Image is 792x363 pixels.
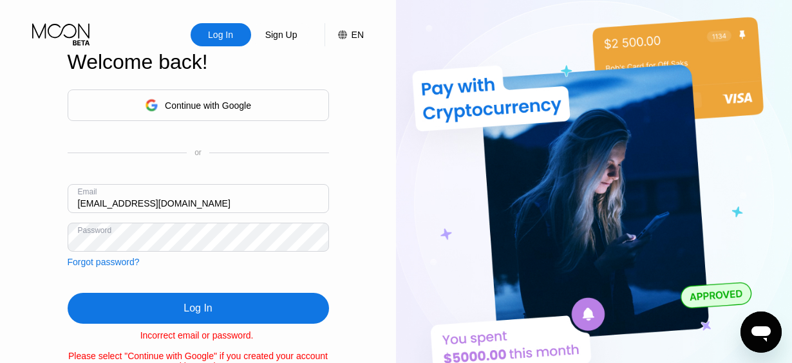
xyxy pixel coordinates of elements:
[68,89,329,121] div: Continue with Google
[68,50,329,74] div: Welcome back!
[165,100,251,111] div: Continue with Google
[352,30,364,40] div: EN
[740,312,782,353] iframe: Button to launch messaging window
[184,302,212,315] div: Log In
[251,23,312,46] div: Sign Up
[207,28,234,41] div: Log In
[194,148,202,157] div: or
[191,23,251,46] div: Log In
[78,187,97,196] div: Email
[68,293,329,324] div: Log In
[78,226,112,235] div: Password
[325,23,364,46] div: EN
[68,257,140,267] div: Forgot password?
[264,28,299,41] div: Sign Up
